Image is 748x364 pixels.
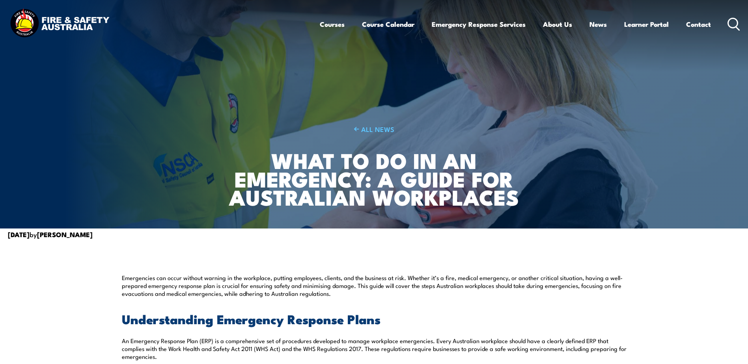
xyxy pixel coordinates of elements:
[219,151,529,206] h1: What to Do in an Emergency: A Guide for Australian Workplaces
[432,14,526,35] a: Emergency Response Services
[589,14,607,35] a: News
[122,274,627,297] p: Emergencies can occur without warning in the workplace, putting employees, clients, and the busin...
[122,337,627,360] p: An Emergency Response Plan (ERP) is a comprehensive set of procedures developed to manage workpla...
[122,313,627,324] h2: Understanding Emergency Response Plans
[219,124,529,134] a: ALL NEWS
[624,14,669,35] a: Learner Portal
[320,14,345,35] a: Courses
[37,229,93,240] strong: [PERSON_NAME]
[686,14,711,35] a: Contact
[8,229,93,239] span: by
[362,14,414,35] a: Course Calendar
[543,14,572,35] a: About Us
[8,229,30,240] strong: [DATE]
